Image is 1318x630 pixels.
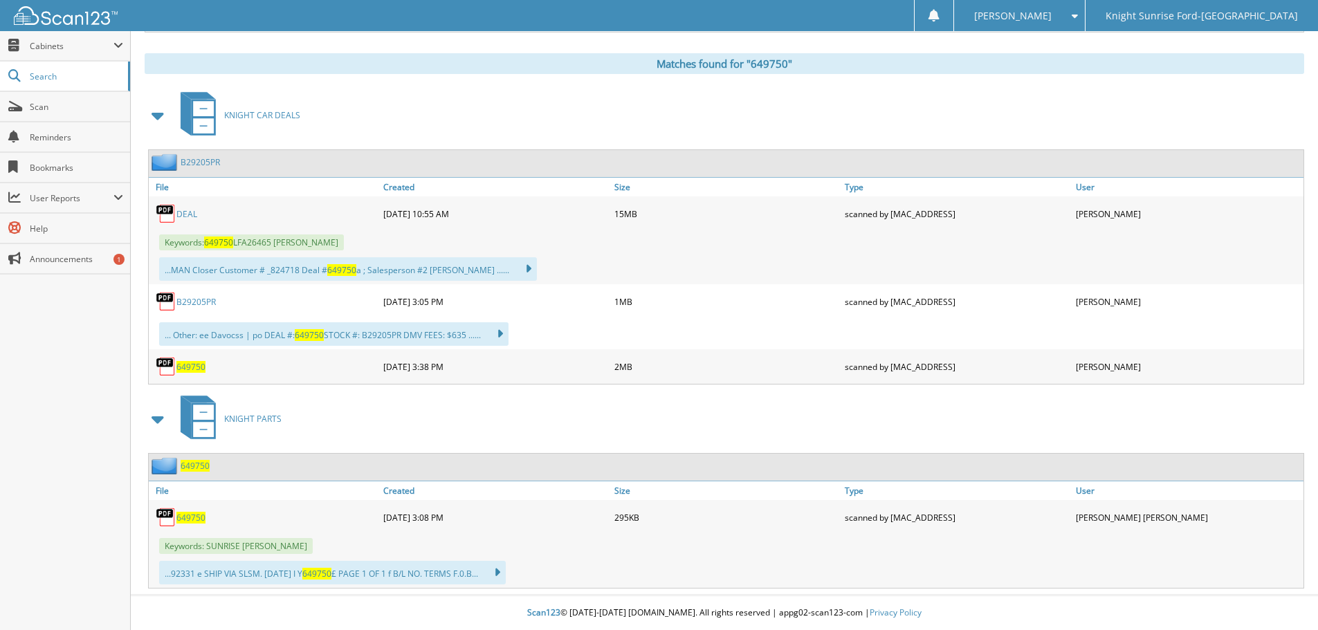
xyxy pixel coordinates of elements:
[1072,503,1303,531] div: [PERSON_NAME] [PERSON_NAME]
[30,101,123,113] span: Scan
[380,353,611,380] div: [DATE] 3:38 PM
[611,353,842,380] div: 2MB
[380,481,611,500] a: Created
[156,291,176,312] img: PDF.png
[149,178,380,196] a: File
[149,481,380,500] a: File
[1106,12,1298,20] span: Knight Sunrise Ford-[GEOGRAPHIC_DATA]
[181,156,220,168] a: B29205PR
[156,356,176,377] img: PDF.png
[224,109,300,121] span: KNIGHT CAR DEALS
[176,296,216,308] a: B29205PR
[841,503,1072,531] div: scanned by [MAC_ADDRESS]
[1072,353,1303,380] div: [PERSON_NAME]
[113,254,125,265] div: 1
[224,413,282,425] span: KNIGHT PARTS
[841,200,1072,228] div: scanned by [MAC_ADDRESS]
[156,507,176,528] img: PDF.png
[380,503,611,531] div: [DATE] 3:08 PM
[159,257,537,281] div: ...MAN Closer Customer # _824718 Deal # a ; Salesperson #2 [PERSON_NAME] ......
[30,192,113,204] span: User Reports
[156,203,176,224] img: PDF.png
[30,162,123,174] span: Bookmarks
[159,234,344,250] span: Keywords: LFA26465 [PERSON_NAME]
[1072,178,1303,196] a: User
[611,481,842,500] a: Size
[30,71,121,82] span: Search
[30,131,123,143] span: Reminders
[181,460,210,472] a: 649750
[380,200,611,228] div: [DATE] 10:55 AM
[841,178,1072,196] a: Type
[380,288,611,315] div: [DATE] 3:05 PM
[841,353,1072,380] div: scanned by [MAC_ADDRESS]
[841,481,1072,500] a: Type
[380,178,611,196] a: Created
[204,237,233,248] span: 649750
[30,40,113,52] span: Cabinets
[159,322,509,346] div: ... Other: ee Davocss | po DEAL #: STOCK #: B29205PR DMV FEES: $635 ......
[30,223,123,234] span: Help
[145,53,1304,74] div: Matches found for "649750"
[176,512,205,524] a: 649750
[152,457,181,474] img: folder2.png
[30,253,123,265] span: Announcements
[1072,288,1303,315] div: [PERSON_NAME]
[14,6,118,25] img: scan123-logo-white.svg
[152,154,181,171] img: folder2.png
[974,12,1052,20] span: [PERSON_NAME]
[295,329,324,341] span: 649750
[172,88,300,142] a: KNIGHT CAR DEALS
[611,178,842,196] a: Size
[611,503,842,531] div: 295KB
[172,391,282,446] a: KNIGHT PARTS
[327,264,356,276] span: 649750
[527,606,560,618] span: Scan123
[176,361,205,373] a: 649750
[176,208,197,220] a: DEAL
[841,288,1072,315] div: scanned by [MAC_ADDRESS]
[611,288,842,315] div: 1MB
[1072,481,1303,500] a: User
[302,568,331,580] span: 649750
[870,606,922,618] a: Privacy Policy
[611,200,842,228] div: 15MB
[159,538,313,554] span: Keywords: SUNRISE [PERSON_NAME]
[131,596,1318,630] div: © [DATE]-[DATE] [DOMAIN_NAME]. All rights reserved | appg02-scan123-com |
[1072,200,1303,228] div: [PERSON_NAME]
[159,561,506,584] div: ...92331 e SHIP VIA SLSM. [DATE] I Y £ PAGE 1 OF 1 f B/L NO. TERMS F.0.B...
